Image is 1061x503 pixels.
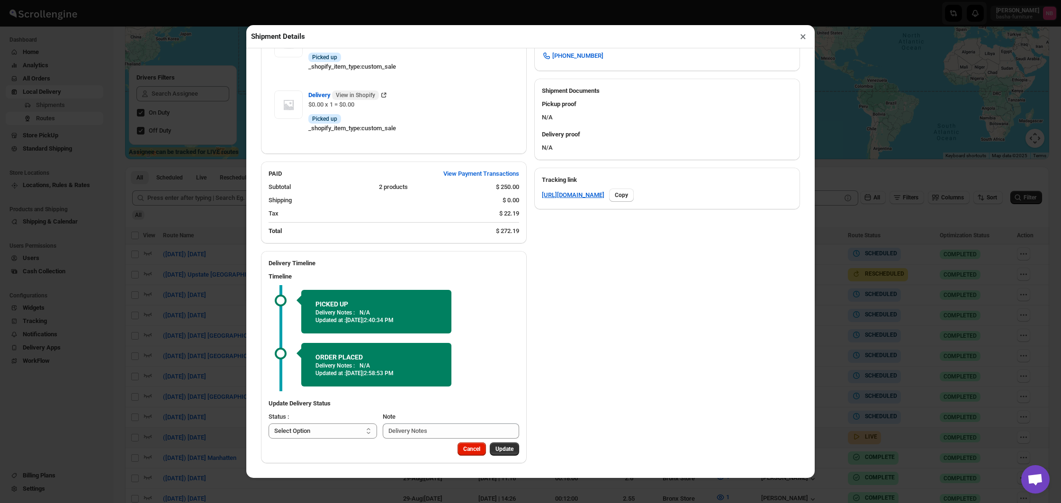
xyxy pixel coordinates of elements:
p: Updated at : [315,369,437,377]
h3: Timeline [269,272,519,281]
h2: Shipment Details [251,32,305,41]
button: View Payment Transactions [438,166,525,181]
h2: ORDER PLACED [315,352,437,362]
span: Picked up [312,54,337,61]
div: N/A [534,96,800,126]
input: Delivery Notes [383,423,520,439]
span: [DATE] | 2:58:53 PM [346,370,394,377]
a: Delivery View in Shopify [308,91,388,99]
h3: Delivery proof [542,130,792,139]
div: Shipping [269,196,495,205]
h3: Update Delivery Status [269,399,519,408]
a: [PHONE_NUMBER] [536,48,609,63]
div: $ 22.19 [499,209,519,218]
img: Item [274,90,303,119]
p: Delivery Notes : [315,309,355,316]
span: View in Shopify [336,91,375,99]
h2: Shipment Documents [542,86,792,96]
h2: PAID [269,169,282,179]
span: [DATE] | 2:40:34 PM [346,317,394,323]
div: 2 products [379,182,488,192]
span: Note [383,413,396,420]
span: Delivery [308,90,379,100]
p: Updated at : [315,316,437,324]
div: _shopify_item_type : custom_sale [308,62,513,72]
span: View Payment Transactions [443,169,519,179]
span: [PHONE_NUMBER] [552,51,603,61]
p: N/A [360,362,370,369]
p: Delivery Notes : [315,362,355,369]
div: Tax [269,209,492,218]
div: $ 272.19 [496,226,519,236]
span: Cancel [463,445,480,453]
a: Open chat [1021,465,1050,494]
button: Cancel [458,442,486,456]
b: Total [269,227,282,234]
button: Copy [609,189,634,202]
span: Picked up [312,115,337,123]
span: Update [495,445,513,453]
div: $ 0.00 [503,196,519,205]
h3: Tracking link [542,175,792,185]
h2: Delivery Timeline [269,259,519,268]
span: $0.00 x 1 = $0.00 [308,101,354,108]
div: _shopify_item_type : custom_sale [308,124,513,133]
button: × [796,30,810,43]
div: $ 250.00 [496,182,519,192]
a: [URL][DOMAIN_NAME] [542,190,604,200]
span: Status : [269,413,289,420]
button: Update [490,442,519,456]
div: Subtotal [269,182,371,192]
h3: Pickup proof [542,99,792,109]
p: N/A [360,309,370,316]
h2: PICKED UP [315,299,437,309]
span: Copy [615,191,628,199]
div: N/A [534,126,800,160]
